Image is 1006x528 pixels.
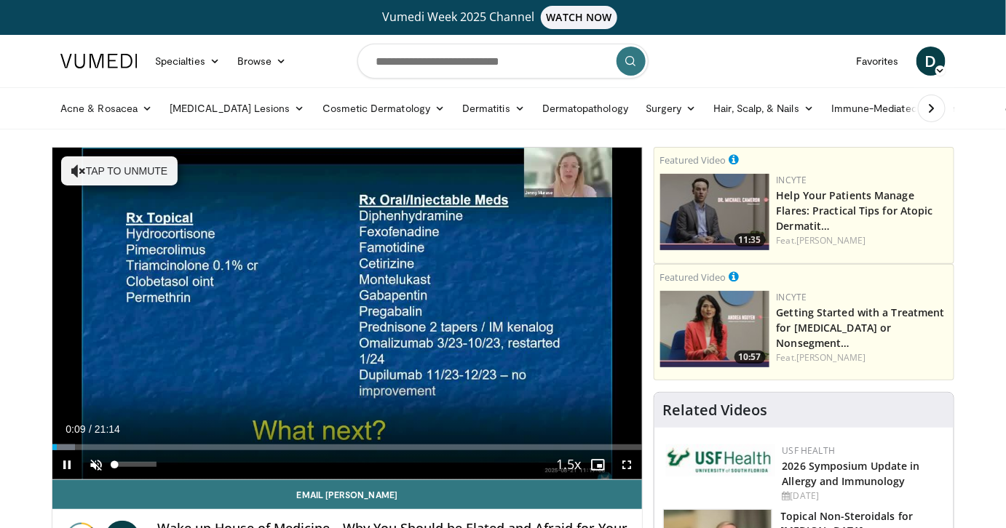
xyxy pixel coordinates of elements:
[796,234,866,247] a: [PERSON_NAME]
[777,174,807,186] a: Incyte
[541,6,618,29] span: WATCH NOW
[534,94,637,123] a: Dermatopathology
[314,94,454,123] a: Cosmetic Dermatology
[229,47,296,76] a: Browse
[823,94,940,123] a: Immune-Mediated
[114,462,156,467] div: Volume Level
[666,444,775,476] img: 6ba8804a-8538-4002-95e7-a8f8012d4a11.png.150x105_q85_autocrop_double_scale_upscale_version-0.2.jpg
[783,489,942,503] div: [DATE]
[95,423,120,435] span: 21:14
[660,291,769,367] a: 10:57
[66,423,85,435] span: 0:09
[847,47,908,76] a: Favorites
[660,153,726,167] small: Featured Video
[796,351,866,364] a: [PERSON_NAME]
[783,459,920,488] a: 2026 Symposium Update in Allergy and Immunology
[60,54,138,68] img: VuMedi Logo
[660,271,726,284] small: Featured Video
[584,450,613,479] button: Enable picture-in-picture mode
[52,444,642,450] div: Progress Bar
[777,351,948,364] div: Feat.
[146,47,229,76] a: Specialties
[89,423,92,435] span: /
[52,94,161,123] a: Acne & Rosacea
[555,450,584,479] button: Playback Rate
[734,233,766,247] span: 11:35
[663,401,768,419] h4: Related Videos
[82,450,111,479] button: Unmute
[783,444,836,457] a: USF Health
[357,44,649,79] input: Search topics, interventions
[52,148,642,480] video-js: Video Player
[660,174,769,250] img: 601112bd-de26-4187-b266-f7c9c3587f14.png.150x105_q85_crop-smart_upscale.jpg
[454,94,534,123] a: Dermatitis
[637,94,705,123] a: Surgery
[777,291,807,303] a: Incyte
[660,174,769,250] a: 11:35
[916,47,946,76] a: D
[61,156,178,185] button: Tap to unmute
[52,480,642,509] a: Email [PERSON_NAME]
[777,305,945,350] a: Getting Started with a Treatment for [MEDICAL_DATA] or Nonsegment…
[52,450,82,479] button: Pause
[63,6,943,29] a: Vumedi Week 2025 ChannelWATCH NOW
[705,94,823,123] a: Hair, Scalp, & Nails
[161,94,314,123] a: [MEDICAL_DATA] Lesions
[613,450,642,479] button: Fullscreen
[777,234,948,247] div: Feat.
[660,291,769,367] img: e02a99de-beb8-4d69-a8cb-018b1ffb8f0c.png.150x105_q85_crop-smart_upscale.jpg
[734,351,766,364] span: 10:57
[777,188,933,233] a: Help Your Patients Manage Flares: Practical Tips for Atopic Dermatit…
